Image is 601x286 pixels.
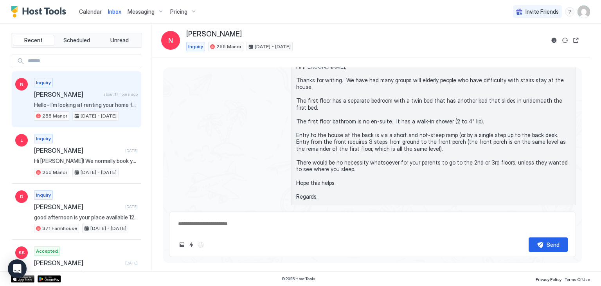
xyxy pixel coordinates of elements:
a: Terms Of Use [565,275,590,283]
span: Inquiry [36,192,51,199]
span: [DATE] - [DATE] [81,169,117,176]
span: [PERSON_NAME] [186,30,242,39]
span: Privacy Policy [536,277,561,282]
span: Hi [PERSON_NAME]! My fiance and I are getting married in September and were hoping to book this b... [34,270,138,277]
span: 255 Manor [216,43,241,50]
span: D [20,193,23,200]
span: [PERSON_NAME] [34,91,100,98]
span: L [20,137,23,144]
span: [PERSON_NAME] [34,259,122,267]
button: Scheduled [56,35,97,46]
span: Inquiry [188,43,203,50]
a: Calendar [79,7,102,16]
span: [DATE] [125,261,138,266]
button: Quick reply [187,240,196,250]
span: [DATE] [125,148,138,153]
a: App Store [11,275,34,282]
button: Send [529,237,568,252]
span: [PERSON_NAME] [34,147,122,154]
span: Calendar [79,8,102,15]
div: Open Intercom Messenger [8,259,27,278]
span: [DATE] - [DATE] [90,225,126,232]
span: Hello- I’m looking at renting your home for a family [DATE]. The guests include my elderly parent... [34,101,138,109]
button: Open reservation [571,36,581,45]
span: Accepted [36,248,58,255]
div: User profile [578,5,590,18]
span: [DATE] [125,204,138,209]
a: Inbox [108,7,121,16]
span: Recent [24,37,43,44]
button: Unread [99,35,140,46]
button: Sync reservation [560,36,570,45]
a: Host Tools Logo [11,6,70,18]
span: Invite Friends [525,8,559,15]
span: [PERSON_NAME] [34,203,122,211]
button: Reservation information [549,36,559,45]
input: Input Field [25,54,141,68]
span: Unread [110,37,129,44]
span: SS [18,249,25,256]
span: Inquiry [36,135,51,142]
span: Inbox [108,8,121,15]
span: [DATE] - [DATE] [255,43,291,50]
button: Recent [13,35,54,46]
span: good afternoon is your place available 12/30 -1/2 how far are you from skiing [34,214,138,221]
div: tab-group [11,33,142,48]
button: Upload image [177,240,187,250]
span: Inquiry [36,79,51,86]
a: Google Play Store [38,275,61,282]
span: © 2025 Host Tools [281,276,315,281]
span: Messaging [128,8,155,15]
span: Hi [PERSON_NAME], Thanks for writing. We have had many groups will elderly people who have diffic... [296,63,571,214]
span: about 17 hours ago [103,92,138,97]
span: N [168,36,173,45]
span: Terms Of Use [565,277,590,282]
div: Send [547,241,560,249]
div: menu [565,7,574,16]
span: Hi [PERSON_NAME]! We normally book your other mountaindale home but just saw that this one could ... [34,157,138,165]
a: Privacy Policy [536,275,561,283]
span: 255 Manor [42,112,67,119]
span: 255 Manor [42,169,67,176]
span: N [20,81,23,88]
span: Pricing [170,8,187,15]
span: [DATE] - [DATE] [81,112,117,119]
span: 371 Farmhouse [42,225,77,232]
span: Scheduled [63,37,90,44]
